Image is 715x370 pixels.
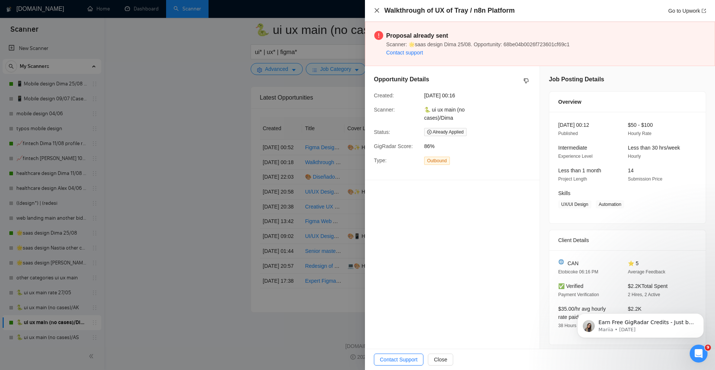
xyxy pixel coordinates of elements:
[628,167,634,173] span: 14
[434,355,447,364] span: Close
[380,355,417,364] span: Contact Support
[558,154,592,159] span: Experience Level
[628,154,641,159] span: Hourly
[558,306,606,320] span: $35.00/hr avg hourly rate paid
[427,130,432,134] span: close-circle
[374,92,394,98] span: Created:
[386,50,423,56] a: Contact support
[568,259,579,267] span: CAN
[702,9,706,13] span: export
[558,190,571,196] span: Skills
[558,283,584,289] span: ✅ Verified
[558,131,578,136] span: Published
[558,167,601,173] span: Less than 1 month
[628,269,665,275] span: Average Feedback
[628,283,668,289] span: $2.2K Total Spent
[374,7,380,13] span: close
[558,200,591,208] span: UX/UI Design
[566,298,715,350] iframe: Intercom notifications message
[374,107,395,113] span: Scanner:
[424,91,536,100] span: [DATE] 00:16
[424,157,450,165] span: Outbound
[374,157,387,163] span: Type:
[705,345,711,351] span: 9
[374,354,423,366] button: Contact Support
[374,31,383,40] span: exclamation-circle
[558,98,581,106] span: Overview
[386,41,570,47] span: Scanner: 🌟saas design Dima 25/08. Opportunity: 68be04b0026f723601cf69c1
[596,200,625,208] span: Automation
[558,269,598,275] span: Etobicoke 06:16 PM
[668,8,706,14] a: Go to Upworkexport
[628,131,651,136] span: Hourly Rate
[374,129,390,135] span: Status:
[558,323,576,328] span: 38 Hours
[424,128,467,136] span: Already Applied
[628,176,662,182] span: Submission Price
[386,32,448,39] strong: Proposal already sent
[549,75,604,84] h5: Job Posting Details
[628,260,639,266] span: ⭐ 5
[558,230,697,250] div: Client Details
[374,7,380,14] button: Close
[558,292,599,297] span: Payment Verification
[628,292,660,297] span: 2 Hires, 2 Active
[558,176,587,182] span: Project Length
[558,122,589,128] span: [DATE] 00:12
[690,345,708,363] iframe: Intercom live chat
[524,78,529,84] span: dislike
[384,6,515,15] h4: Walkthrough of UX of Tray / n8n Platform
[428,354,453,366] button: Close
[374,143,413,149] span: GigRadar Score:
[522,76,531,85] button: dislike
[424,142,536,150] span: 86%
[559,259,564,264] img: 🌐
[628,145,680,151] span: Less than 30 hrs/week
[558,145,587,151] span: Intermediate
[628,122,653,128] span: $50 - $100
[424,107,465,121] span: 🐍 ui ux main (no cases)/Dima
[374,75,429,84] h5: Opportunity Details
